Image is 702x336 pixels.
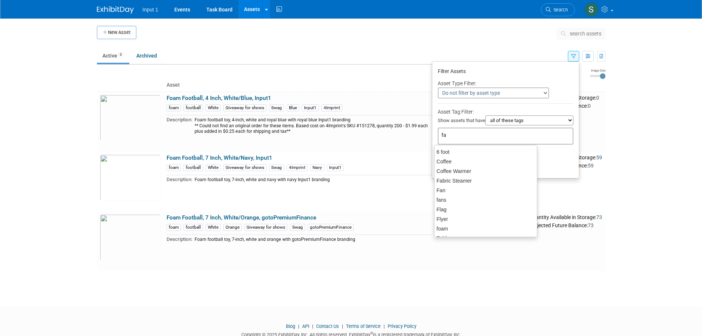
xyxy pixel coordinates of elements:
[441,131,545,139] input: Type tag and hit enter
[223,104,266,111] div: Giveaway for shows
[590,68,605,73] div: Image Size
[434,147,537,157] div: 6 foot
[434,176,537,186] div: Fabric Steamer
[184,104,203,111] div: football
[206,224,221,231] div: White
[434,214,537,224] div: Flyer
[269,104,284,111] div: Swag
[223,224,242,231] div: Orange
[296,323,301,329] span: |
[434,157,537,166] div: Coffee
[310,323,315,329] span: |
[551,7,568,13] span: Search
[195,237,432,242] div: Foam football toy, 7-inch, white and orange with gotoPremiumFinance branding
[167,95,271,101] a: Foam Football, 4 Inch, White/Blue, Input1
[541,3,575,16] a: Search
[167,235,192,243] td: Description:
[244,224,287,231] div: Giveaway for shows
[269,164,284,171] div: Swag
[167,224,181,231] div: foam
[434,166,537,176] div: Coffee Warmer
[588,222,594,228] span: 73
[290,224,305,231] div: Swag
[167,214,316,221] a: Foam Football, 7 Inch, White/Orange, gotoPremiumFinance
[184,164,203,171] div: football
[97,26,136,39] button: New Asset
[184,224,203,231] div: football
[388,323,416,329] a: Privacy Policy
[570,31,601,37] span: search assets
[596,155,602,160] span: 59
[310,164,324,171] div: Navy
[316,323,339,329] a: Contact Us
[438,66,573,78] div: Filter Assets
[286,323,295,329] a: Blog
[302,323,309,329] a: API
[346,323,381,329] a: Terms of Service
[167,155,272,161] a: Foam Football, 7 Inch, White/Navy, Input1
[195,177,432,183] div: Foam football toy, 7-inch, white and navy with navy Input1 branding
[143,7,158,13] span: Input 1
[206,104,221,111] div: White
[167,175,192,184] td: Description:
[596,95,599,101] span: 0
[308,224,354,231] div: gotoPremiumFinance
[438,115,573,127] div: Show assets that have
[434,205,537,214] div: Flag
[167,104,181,111] div: foam
[434,186,537,195] div: Fan
[434,195,537,205] div: fans
[584,3,598,17] img: Susan Stout
[596,214,602,220] span: 73
[195,117,432,134] div: Foam football toy, 4-inch, white and royal blue with royal blue Input1 branding ** Could not find...
[434,224,537,233] div: foam
[287,104,299,111] div: Blue
[557,28,605,39] button: search assets
[97,49,129,63] a: Active3
[302,104,319,111] div: Input1
[118,52,124,58] span: 3
[97,6,134,14] img: ExhibitDay
[287,164,308,171] div: 4Imprint
[529,221,602,229] div: Projected Future Balance:
[131,49,163,63] a: Archived
[438,108,573,128] div: Asset Tag Filter:
[206,164,221,171] div: White
[167,115,192,135] td: Description:
[164,79,435,91] th: Asset
[438,79,573,87] div: Asset Type Filter:
[321,104,342,111] div: 4Imprint
[382,323,387,329] span: |
[167,164,181,171] div: foam
[434,233,537,243] div: Folders
[588,163,594,169] span: 59
[435,211,527,271] td: Collateral / Multi-Quantity Item
[529,214,602,221] div: Quantity Available in Storage:
[370,331,373,335] sup: ®
[340,323,345,329] span: |
[327,164,344,171] div: Input1
[588,103,591,109] span: 0
[223,164,266,171] div: Giveaway for shows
